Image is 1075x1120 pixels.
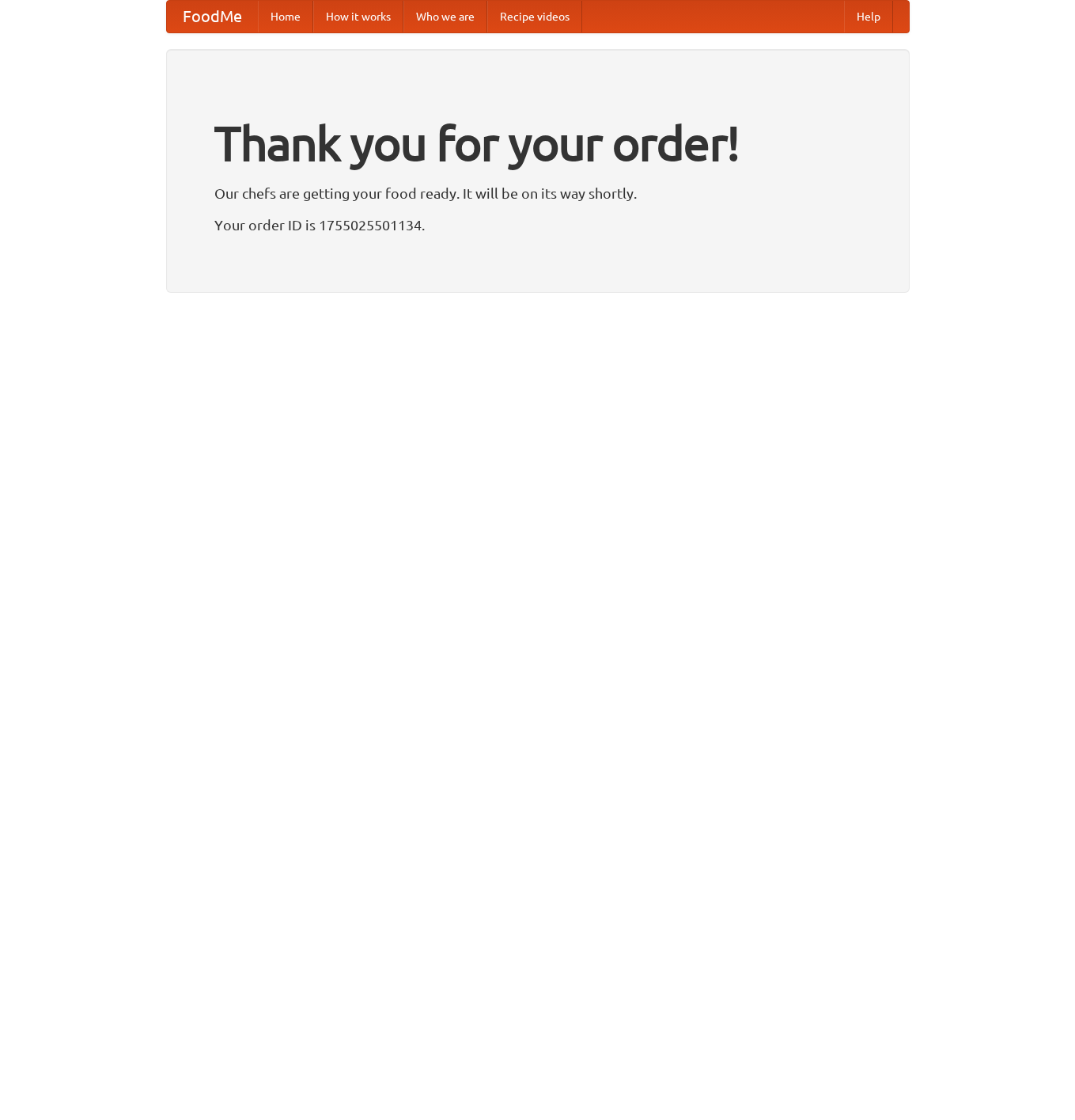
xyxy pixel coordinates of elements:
p: Your order ID is 1755025501134. [214,213,861,237]
a: Home [258,1,313,32]
a: Who we are [403,1,487,32]
a: Help [844,1,893,32]
a: How it works [313,1,403,32]
h1: Thank you for your order! [214,105,861,181]
a: FoodMe [167,1,258,32]
p: Our chefs are getting your food ready. It will be on its way shortly. [214,181,861,205]
a: Recipe videos [487,1,582,32]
